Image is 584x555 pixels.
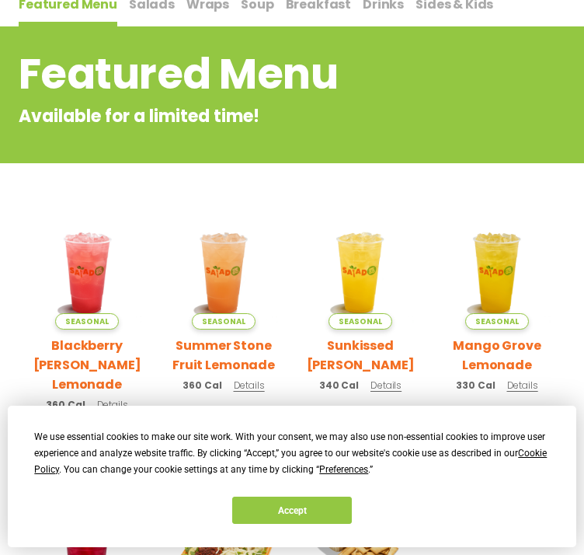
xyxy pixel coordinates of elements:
[440,336,554,375] h2: Mango Grove Lemonade
[30,336,144,394] h2: Blackberry [PERSON_NAME] Lemonade
[232,497,352,524] button: Accept
[319,379,359,393] span: 340 Cal
[34,429,549,478] div: We use essential cookies to make our site work. With your consent, we may also use non-essential ...
[55,313,118,330] span: Seasonal
[19,43,440,106] h2: Featured Menu
[167,336,280,375] h2: Summer Stone Fruit Lemonade
[8,406,576,547] div: Cookie Consent Prompt
[507,379,538,392] span: Details
[30,216,144,330] img: Product photo for Blackberry Bramble Lemonade
[319,464,368,475] span: Preferences
[304,216,417,330] img: Product photo for Sunkissed Yuzu Lemonade
[328,313,391,330] span: Seasonal
[19,103,440,129] p: Available for a limited time!
[192,313,255,330] span: Seasonal
[440,216,554,330] img: Product photo for Mango Grove Lemonade
[370,379,401,392] span: Details
[46,398,85,412] span: 360 Cal
[234,379,265,392] span: Details
[456,379,495,393] span: 330 Cal
[465,313,528,330] span: Seasonal
[304,336,417,375] h2: Sunkissed [PERSON_NAME]
[97,398,128,411] span: Details
[167,216,280,330] img: Product photo for Summer Stone Fruit Lemonade
[182,379,221,393] span: 360 Cal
